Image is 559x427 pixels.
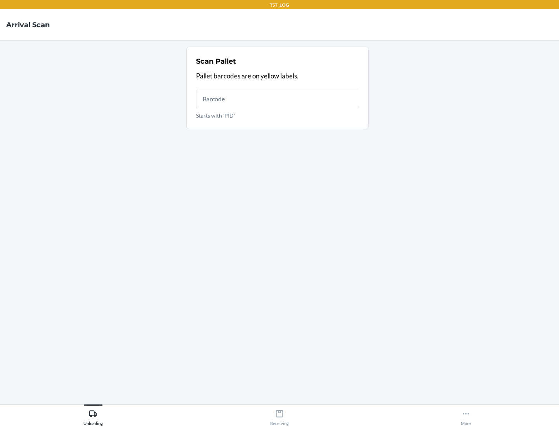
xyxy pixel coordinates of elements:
button: Receiving [186,404,373,426]
h2: Scan Pallet [196,56,236,66]
div: Unloading [83,406,103,426]
div: Receiving [270,406,289,426]
p: Starts with 'PID' [196,111,359,120]
p: TST_LOG [270,2,289,9]
div: More [461,406,471,426]
p: Pallet barcodes are on yellow labels. [196,71,359,81]
button: More [373,404,559,426]
h4: Arrival Scan [6,20,50,30]
input: Starts with 'PID' [196,90,359,108]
